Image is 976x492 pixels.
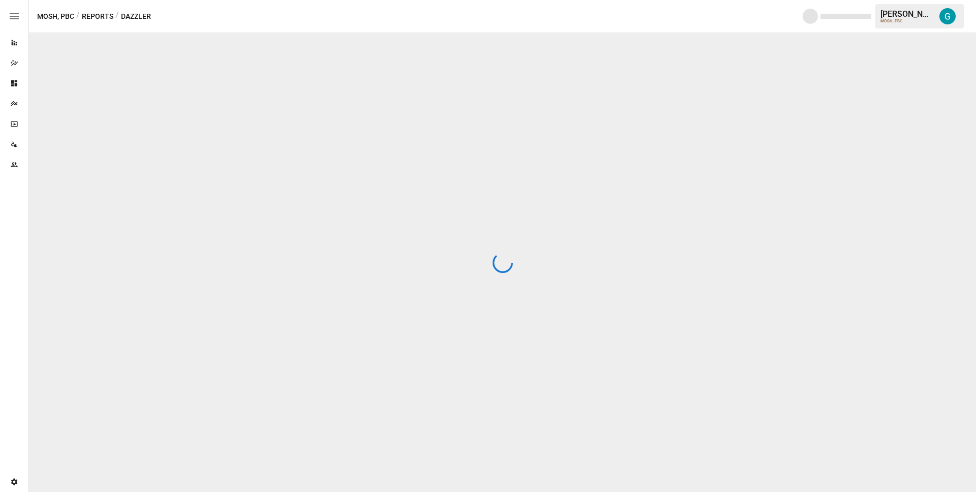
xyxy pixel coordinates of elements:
div: [PERSON_NAME] [880,9,933,19]
div: MOSH, PBC [880,19,933,23]
img: Gavin Acres [939,8,956,24]
div: / [76,10,80,23]
button: MOSH, PBC [37,10,74,23]
div: / [115,10,119,23]
button: Gavin Acres [933,2,962,30]
button: Reports [82,10,113,23]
